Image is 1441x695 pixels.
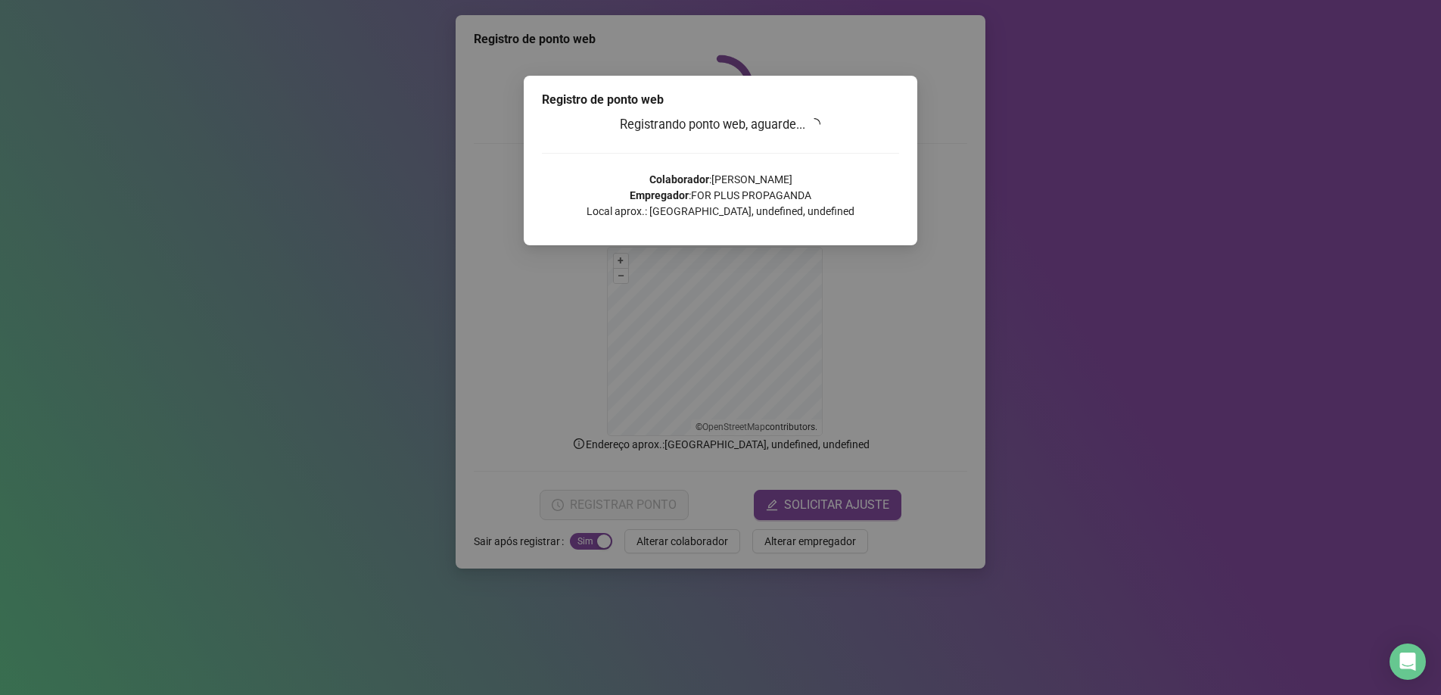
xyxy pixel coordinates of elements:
strong: Empregador [630,189,689,201]
p: : [PERSON_NAME] : FOR PLUS PROPAGANDA Local aprox.: [GEOGRAPHIC_DATA], undefined, undefined [542,172,899,220]
span: loading [807,117,823,132]
strong: Colaborador [649,173,709,185]
div: Registro de ponto web [542,91,899,109]
div: Open Intercom Messenger [1390,644,1426,680]
h3: Registrando ponto web, aguarde... [542,115,899,135]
